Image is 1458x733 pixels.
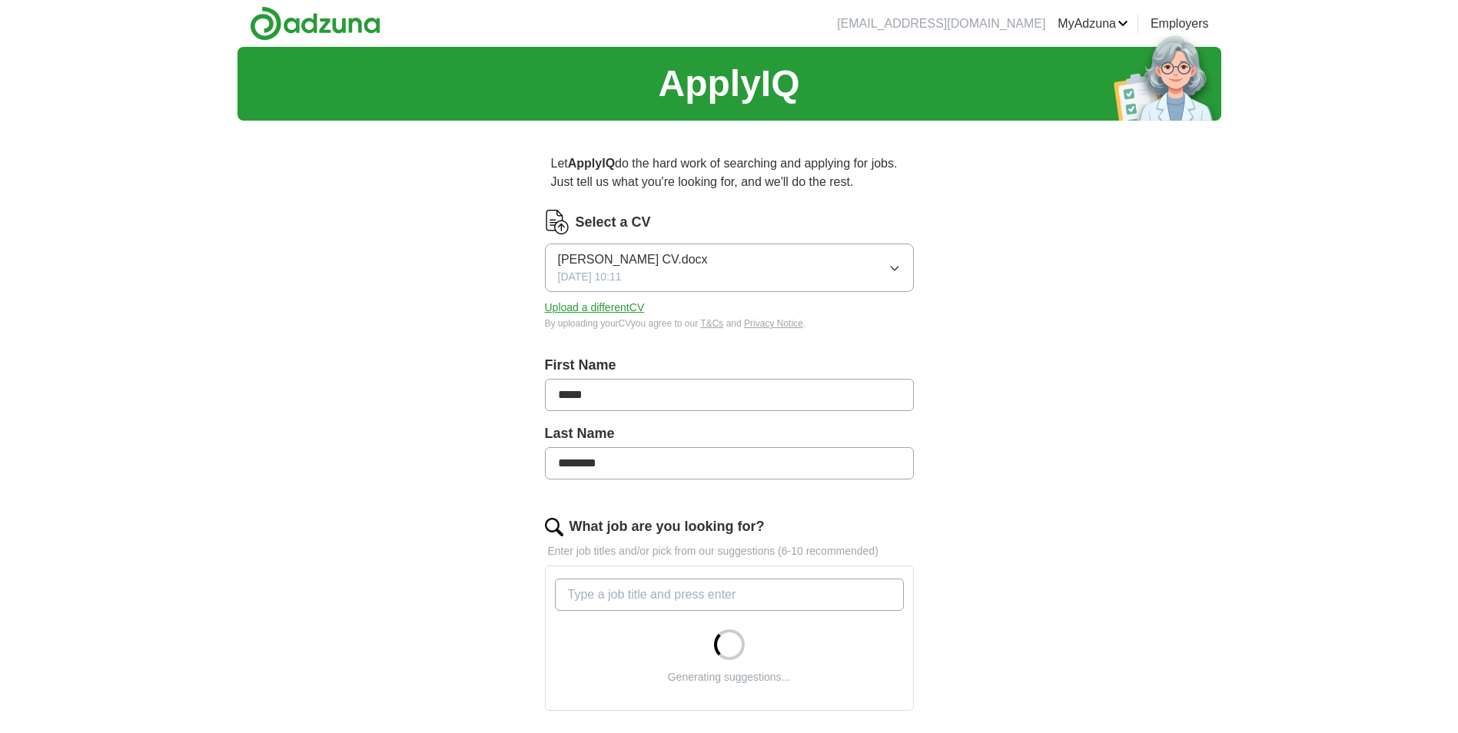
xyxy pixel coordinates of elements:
[545,244,914,292] button: [PERSON_NAME] CV.docx[DATE] 10:11
[545,317,914,330] div: By uploading your CV you agree to our and .
[558,250,708,269] span: [PERSON_NAME] CV.docx
[558,269,622,285] span: [DATE] 10:11
[568,157,615,170] strong: ApplyIQ
[545,423,914,444] label: Last Name
[545,210,570,234] img: CV Icon
[555,579,904,611] input: Type a job title and press enter
[545,543,914,559] p: Enter job titles and/or pick from our suggestions (6-10 recommended)
[545,300,645,316] button: Upload a differentCV
[1151,15,1209,33] a: Employers
[668,669,791,685] div: Generating suggestions...
[576,212,651,233] label: Select a CV
[545,148,914,197] p: Let do the hard work of searching and applying for jobs. Just tell us what you're looking for, an...
[545,518,563,536] img: search.png
[1058,15,1128,33] a: MyAdzuna
[545,355,914,376] label: First Name
[570,516,765,537] label: What job are you looking for?
[250,6,380,41] img: Adzuna logo
[837,15,1045,33] li: [EMAIL_ADDRESS][DOMAIN_NAME]
[658,56,799,111] h1: ApplyIQ
[700,318,723,329] a: T&Cs
[744,318,803,329] a: Privacy Notice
